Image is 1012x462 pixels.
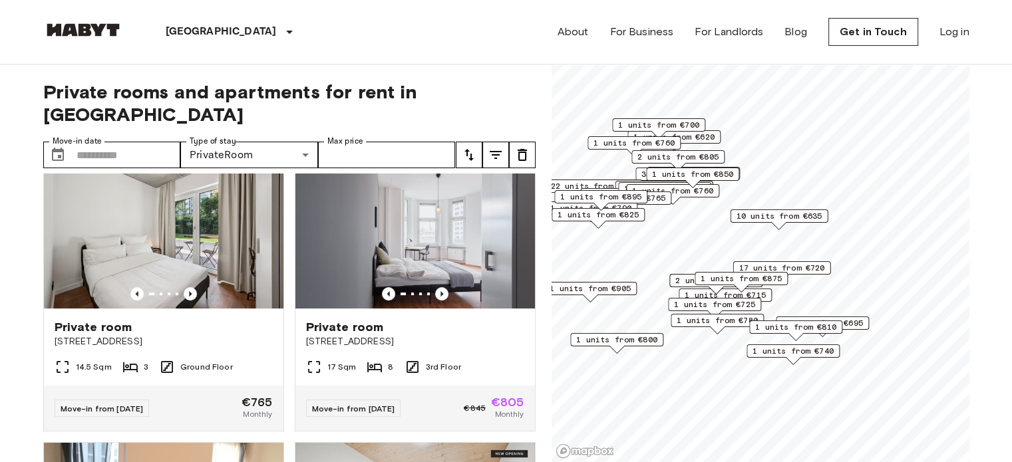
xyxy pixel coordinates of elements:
[612,118,705,139] div: Map marker
[61,404,144,413] span: Move-in from [DATE]
[618,182,711,203] div: Map marker
[635,168,729,188] div: Map marker
[558,209,639,221] span: 1 units from €825
[43,148,284,431] a: Marketing picture of unit DE-01-259-004-01QPrevious imagePrevious imagePrivate room[STREET_ADDRES...
[621,181,707,193] span: 10 units from €665
[382,287,395,300] button: Previous image
[939,24,969,40] a: Log in
[570,333,663,354] div: Map marker
[509,142,536,168] button: tune
[646,168,739,188] div: Map marker
[327,136,363,147] label: Max price
[243,408,272,420] span: Monthly
[747,344,840,365] div: Map marker
[755,321,836,333] span: 1 units from €810
[552,208,645,229] div: Map marker
[550,180,636,192] span: 22 units from €655
[730,209,828,230] div: Map marker
[43,23,123,37] img: Habyt
[782,317,863,329] span: 1 units from €695
[584,192,665,204] span: 1 units from €765
[701,273,782,285] span: 1 units from €875
[624,183,705,195] span: 1 units from €705
[558,24,589,40] a: About
[632,185,713,197] span: 1 units from €760
[633,131,715,143] span: 1 units from €620
[184,287,197,300] button: Previous image
[828,18,918,46] a: Get in Touch
[388,361,393,373] span: 8
[695,272,788,292] div: Map marker
[695,24,763,40] a: For Landlords
[739,262,824,274] span: 17 units from €720
[615,181,713,201] div: Map marker
[556,443,614,459] a: Mapbox logo
[44,149,283,308] img: Marketing picture of unit DE-01-259-004-01Q
[675,275,757,287] span: 2 units from €865
[464,402,486,414] span: €845
[327,361,357,373] span: 17 Sqm
[456,142,482,168] button: tune
[544,282,637,302] div: Map marker
[580,188,673,209] div: Map marker
[641,168,723,180] span: 3 units from €650
[736,210,822,222] span: 10 units from €635
[55,319,132,335] span: Private room
[242,396,273,408] span: €765
[609,24,673,40] a: For Business
[43,80,536,126] span: Private rooms and apartments for rent in [GEOGRAPHIC_DATA]
[306,319,384,335] span: Private room
[637,151,719,163] span: 2 units from €805
[669,274,762,294] div: Map marker
[494,408,524,420] span: Monthly
[679,289,772,309] div: Map marker
[55,335,273,348] span: [STREET_ADDRESS]
[733,261,830,282] div: Map marker
[576,334,657,346] span: 1 units from €800
[312,404,395,413] span: Move-in from [DATE]
[45,142,71,168] button: Choose date
[482,142,509,168] button: tune
[190,136,236,147] label: Type of stay
[593,137,675,149] span: 1 units from €760
[776,316,869,337] div: Map marker
[130,287,144,300] button: Previous image
[180,142,318,168] div: PrivateRoom
[749,320,842,341] div: Map marker
[674,298,755,310] span: 1 units from €725
[588,136,681,157] div: Map marker
[647,167,740,187] div: Map marker
[491,396,524,408] span: €805
[550,283,631,294] span: 1 units from €905
[784,24,807,40] a: Blog
[306,335,524,348] span: [STREET_ADDRESS]
[295,148,536,431] a: Marketing picture of unit DE-01-047-05HPrevious imagePrevious imagePrivate room[STREET_ADDRESS]17...
[671,314,764,334] div: Map marker
[426,361,461,373] span: 3rd Floor
[685,289,766,301] span: 1 units from €715
[435,287,448,300] button: Previous image
[618,119,699,131] span: 1 units from €700
[668,298,761,318] div: Map marker
[544,179,642,200] div: Map marker
[677,314,758,326] span: 1 units from €780
[144,361,148,373] span: 3
[76,361,112,373] span: 14.5 Sqm
[631,150,725,171] div: Map marker
[578,191,671,212] div: Map marker
[53,136,102,147] label: Move-in date
[560,191,641,203] span: 1 units from €895
[626,184,719,205] div: Map marker
[554,190,647,211] div: Map marker
[166,24,277,40] p: [GEOGRAPHIC_DATA]
[652,168,733,180] span: 1 units from €850
[586,189,667,201] span: 4 units from €665
[295,149,535,308] img: Marketing picture of unit DE-01-047-05H
[180,361,233,373] span: Ground Floor
[627,130,721,151] div: Map marker
[753,345,834,357] span: 1 units from €740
